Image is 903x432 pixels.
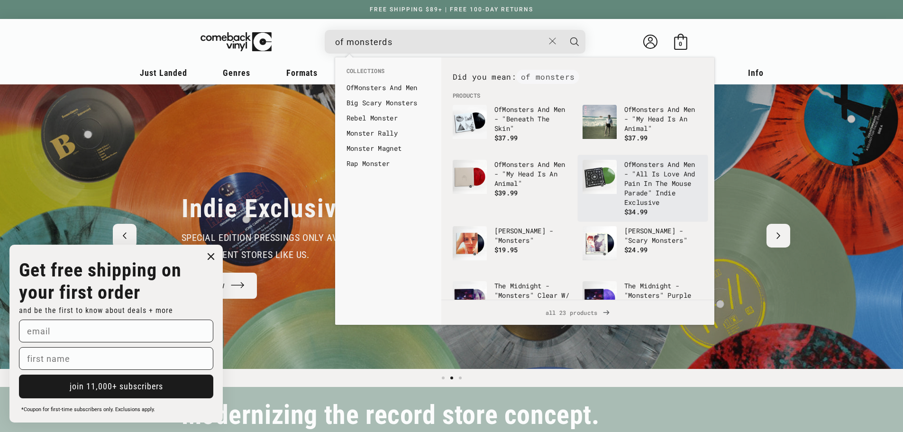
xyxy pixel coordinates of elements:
[578,221,708,276] li: products: David Bowie - "Scary Monsters"
[182,404,600,426] h2: Modernizing the record store concept.
[624,226,703,245] p: [PERSON_NAME] - "Scary Monsters"
[453,226,573,272] a: Tom Odell - "Monsters" [PERSON_NAME] - "Monsters" $19.95
[447,374,456,382] button: Load slide 2 of 3
[453,105,487,139] img: Of Monsters And Men - "Beneath The Skin"
[624,133,648,142] span: $37.99
[441,300,714,325] div: View All
[583,281,617,315] img: The Midnight - "Monsters" Purple With Pink Marbled Swirl Vinyl LP
[342,156,435,171] li: collections: Rap Monster
[494,160,573,188] p: Monsters And Men - "My Head Is An Animal"
[494,226,573,245] p: [PERSON_NAME] - "Monsters"
[748,68,764,78] span: Info
[453,281,487,315] img: The Midnight - "Monsters" Clear W/ Purple Splatter Vinyl LP
[441,300,714,325] a: all 23 products
[19,320,213,342] input: email
[19,259,182,303] strong: Get free shipping on your first order
[494,188,518,197] span: $39.99
[448,276,578,333] li: products: The Midnight - "Monsters" Clear W/ Purple Splatter Vinyl LP
[360,6,543,13] a: FREE SHIPPING $89+ | FREE 100-DAY RETURNS
[347,144,430,153] a: Monster Magnet
[679,40,682,47] span: 0
[624,105,632,114] b: Of
[335,57,441,176] div: Collections
[453,70,703,84] p: Did you mean:
[448,155,578,210] li: products: Of Monsters And Men - "My Head Is An Animal"
[624,207,648,216] span: $34.99
[448,221,578,276] li: products: Tom Odell - "Monsters"
[494,160,502,169] b: Of
[494,281,573,319] p: The Midnight - "Monsters" Clear W/ Purple Splatter Vinyl LP
[335,32,544,52] input: When autocomplete results are available use up and down arrows to review and enter to select
[182,232,399,260] span: special edition pressings only available from independent stores like us.
[624,245,648,254] span: $24.99
[456,374,465,382] button: Load slide 3 of 3
[578,276,708,333] li: products: The Midnight - "Monsters" Purple With Pink Marbled Swirl Vinyl LP
[347,83,430,92] a: OfMonsters And Men
[325,30,585,54] div: Search
[494,133,518,142] span: $37.99
[583,226,703,272] a: David Bowie - "Scary Monsters" [PERSON_NAME] - "Scary Monsters" $24.99
[342,141,435,156] li: collections: Monster Magnet
[342,95,435,110] li: collections: Big Scary Monsters
[347,129,430,138] a: Monster Rally
[453,226,487,260] img: Tom Odell - "Monsters"
[494,105,502,114] b: Of
[204,249,218,264] button: Close dialog
[453,105,573,150] a: Of Monsters And Men - "Beneath The Skin" OfMonsters And Men - "Beneath The Skin" $37.99
[347,159,430,168] a: Rap Monster
[578,155,708,221] li: products: Of Monsters And Men - "All Is Love And Pain In The Mouse Parade" Indie Exclusive
[583,160,617,194] img: Of Monsters And Men - "All Is Love And Pain In The Mouse Parade" Indie Exclusive
[113,224,137,248] button: Previous slide
[624,160,632,169] b: Of
[182,193,363,224] h2: Indie Exclusives
[342,126,435,141] li: collections: Monster Rally
[140,68,187,78] span: Just Landed
[448,67,708,92] div: Did you mean
[583,281,703,329] a: The Midnight - "Monsters" Purple With Pink Marbled Swirl Vinyl LP The Midnight - "Monsters" Purpl...
[347,113,430,123] a: Rebel Monster
[347,98,430,108] a: Big Scary Monsters
[578,100,708,155] li: products: Of Monsters And Men - "My Head Is An Animal"
[342,80,435,95] li: collections: Of Monsters And Men
[449,300,707,325] span: all 23 products
[563,30,586,54] button: Search
[347,83,355,92] b: Of
[453,160,573,205] a: Of Monsters And Men - "My Head Is An Animal" OfMonsters And Men - "My Head Is An Animal" $39.99
[624,160,703,207] p: Monsters And Men - "All Is Love And Pain In The Mouse Parade" Indie Exclusive
[21,406,155,413] span: *Coupon for first-time subscribers only. Exclusions apply.
[19,306,173,315] span: and be the first to know about deals + more
[453,281,573,329] a: The Midnight - "Monsters" Clear W/ Purple Splatter Vinyl LP The Midnight - "Monsters" Clear W/ Pu...
[494,245,518,254] span: $19.95
[342,67,435,80] li: Collections
[439,374,447,382] button: Load slide 1 of 3
[516,70,580,84] a: of monsters
[19,347,213,370] input: first name
[766,224,790,248] button: Next slide
[544,31,561,52] button: Close
[223,68,250,78] span: Genres
[19,375,213,398] button: join 11,000+ subscribers
[583,105,703,150] a: Of Monsters And Men - "My Head Is An Animal" OfMonsters And Men - "My Head Is An Animal" $37.99
[583,226,617,260] img: David Bowie - "Scary Monsters"
[583,105,617,139] img: Of Monsters And Men - "My Head Is An Animal"
[342,110,435,126] li: collections: Rebel Monster
[583,160,703,217] a: Of Monsters And Men - "All Is Love And Pain In The Mouse Parade" Indie Exclusive OfMonsters And M...
[453,160,487,194] img: Of Monsters And Men - "My Head Is An Animal"
[448,92,708,100] li: Products
[624,281,703,319] p: The Midnight - "Monsters" Purple With Pink Marbled Swirl Vinyl LP
[448,100,578,155] li: products: Of Monsters And Men - "Beneath The Skin"
[494,105,573,133] p: Monsters And Men - "Beneath The Skin"
[441,57,714,300] div: Products
[286,68,318,78] span: Formats
[624,105,703,133] p: Monsters And Men - "My Head Is An Animal"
